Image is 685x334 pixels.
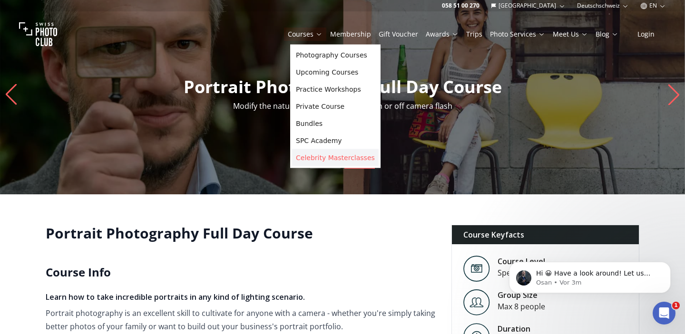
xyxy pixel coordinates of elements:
a: Upcoming Courses [292,64,379,81]
span: 1 [672,302,680,309]
a: Practice Workshops [292,81,379,98]
button: Blog [592,28,622,41]
button: Photo Services [486,28,549,41]
iframe: Intercom live chat [653,302,675,324]
button: Courses [284,28,326,41]
iframe: Intercom notifications Nachricht [495,242,685,308]
a: Blog [596,29,618,39]
a: Photography Courses [292,47,379,64]
button: Membership [326,28,375,41]
img: Level [463,289,490,315]
button: Login [626,28,666,41]
a: Gift Voucher [379,29,418,39]
a: Trips [466,29,482,39]
button: Trips [462,28,486,41]
a: Awards [426,29,459,39]
h1: Portrait Photography Full Day Course [46,225,436,242]
div: Course Keyfacts [452,225,639,244]
button: Gift Voucher [375,28,422,41]
a: Courses [288,29,323,39]
button: Meet Us [549,28,592,41]
img: Swiss photo club [19,15,57,53]
h2: Course Info [46,265,436,280]
h4: Learn how to take incredible portraits in any kind of lighting scenario. [46,291,436,303]
a: Private Course [292,98,379,115]
button: Awards [422,28,462,41]
a: Membership [330,29,371,39]
a: Celebrity Masterclasses [292,149,379,166]
a: Bundles [292,115,379,132]
a: 058 51 00 270 [442,2,479,10]
a: SPC Academy [292,132,379,149]
img: Level [463,256,490,282]
a: Photo Services [490,29,545,39]
span: Portrait photography is an excellent skill to cultivate for anyone with a camera - whether you're... [46,308,435,332]
a: Meet Us [553,29,588,39]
